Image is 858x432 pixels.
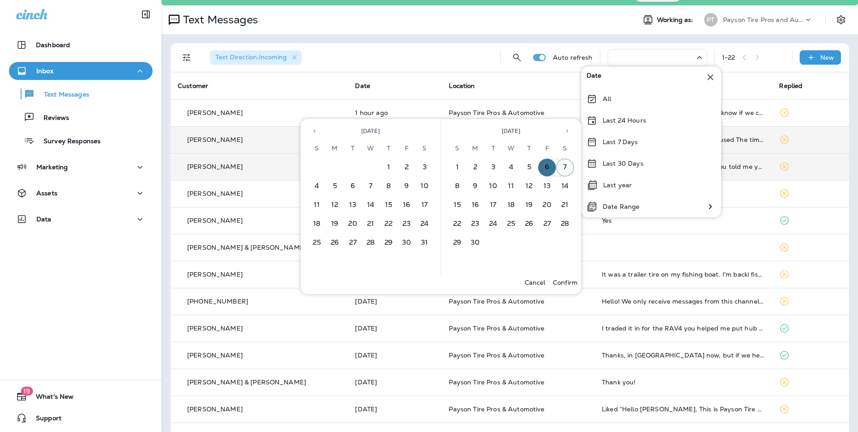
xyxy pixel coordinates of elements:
button: 27 [344,234,362,252]
span: 19 [21,387,33,396]
button: 23 [398,215,416,233]
button: Dashboard [9,36,153,54]
button: 23 [466,215,484,233]
button: Support [9,409,153,427]
p: Inbox [36,67,53,75]
p: Sep 29, 2025 10:06 AM [355,379,434,386]
button: Collapse Sidebar [133,5,158,23]
button: Next month [560,124,574,138]
span: Payson Tire Pros & Automotive [449,405,544,413]
button: Assets [9,184,153,202]
button: 30 [466,234,484,252]
div: It was a trailer tire on my fishing boat. I'm backi fishing regularly so all is well. Thx [602,271,765,278]
button: Filters [178,48,196,66]
button: 19What's New [9,388,153,406]
button: Survey Responses [9,131,153,150]
button: 20 [538,196,556,214]
p: Data [36,216,52,223]
p: Reviews [35,114,69,123]
div: Hello! We only receive messages from this channel during an active call. Please call our support ... [602,298,765,305]
p: Text Messages [179,13,258,26]
button: 17 [416,196,433,214]
span: Thursday [521,140,537,158]
p: All [603,95,611,102]
p: Last 24 Hours [603,117,646,124]
button: Cancel [521,276,549,289]
p: Date Range [603,203,639,210]
button: 10 [484,177,502,195]
p: Assets [36,190,57,197]
button: 16 [466,196,484,214]
button: Inbox [9,62,153,80]
button: 3 [484,159,502,176]
button: 27 [538,215,556,233]
p: Payson Tire Pros and Automotive [723,16,804,23]
span: Date [587,72,602,83]
div: Text Direction:Incoming [210,50,302,65]
span: Monday [327,140,343,158]
button: 21 [362,215,380,233]
span: [DATE] [502,128,520,135]
p: Last year [603,181,632,189]
span: Date [355,82,370,90]
button: 4 [308,177,326,195]
div: PT [704,13,718,26]
button: 18 [308,215,326,233]
p: Dashboard [36,41,70,48]
span: Payson Tire Pros & Automotive [449,297,544,305]
p: [PERSON_NAME] [187,190,243,197]
div: Liked “Hello Elisse, This is Payson Tire Pros and Automotive with a friendly reminder for your sc... [602,406,765,413]
span: Wednesday [503,140,519,158]
button: 13 [538,177,556,195]
p: [PERSON_NAME] [187,163,243,170]
button: 6 [538,159,556,176]
span: Sunday [449,140,465,158]
button: 26 [520,215,538,233]
p: Sep 30, 2025 08:27 AM [355,325,434,332]
button: 15 [448,196,466,214]
span: Replied [779,82,802,90]
button: 31 [416,234,433,252]
span: Support [27,414,61,425]
button: 7 [556,159,574,176]
span: Text Direction : Incoming [215,53,287,61]
button: 29 [380,234,398,252]
span: Payson Tire Pros & Automotive [449,351,544,359]
div: 1 - 22 [722,54,735,61]
div: Thank you! [602,379,765,386]
button: Data [9,210,153,228]
span: Tuesday [485,140,501,158]
span: Wednesday [363,140,379,158]
p: [PERSON_NAME] [187,271,243,278]
p: [PHONE_NUMBER] [187,298,248,305]
button: Settings [833,12,849,28]
button: 3 [416,159,433,176]
span: Monday [467,140,483,158]
p: New [820,54,834,61]
span: Friday [539,140,555,158]
div: Yes [602,217,765,224]
p: Survey Responses [35,137,101,146]
button: 30 [398,234,416,252]
button: 2 [398,159,416,176]
p: Oct 1, 2025 02:24 PM [355,109,434,116]
button: 2 [466,159,484,176]
button: 29 [448,234,466,252]
span: Payson Tire Pros & Automotive [449,324,544,332]
button: 19 [520,196,538,214]
button: 18 [502,196,520,214]
button: 22 [380,215,398,233]
button: 19 [326,215,344,233]
span: Thursday [381,140,397,158]
p: Confirm [553,279,578,286]
button: 21 [556,196,574,214]
button: 7 [362,177,380,195]
p: Sep 29, 2025 08:44 AM [355,406,434,413]
button: Search Messages [508,48,526,66]
span: [DATE] [361,128,380,135]
span: Payson Tire Pros & Automotive [449,109,544,117]
p: [PERSON_NAME] [187,325,243,332]
button: 9 [466,177,484,195]
button: Previous month [308,124,321,138]
p: [PERSON_NAME] [187,352,243,359]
